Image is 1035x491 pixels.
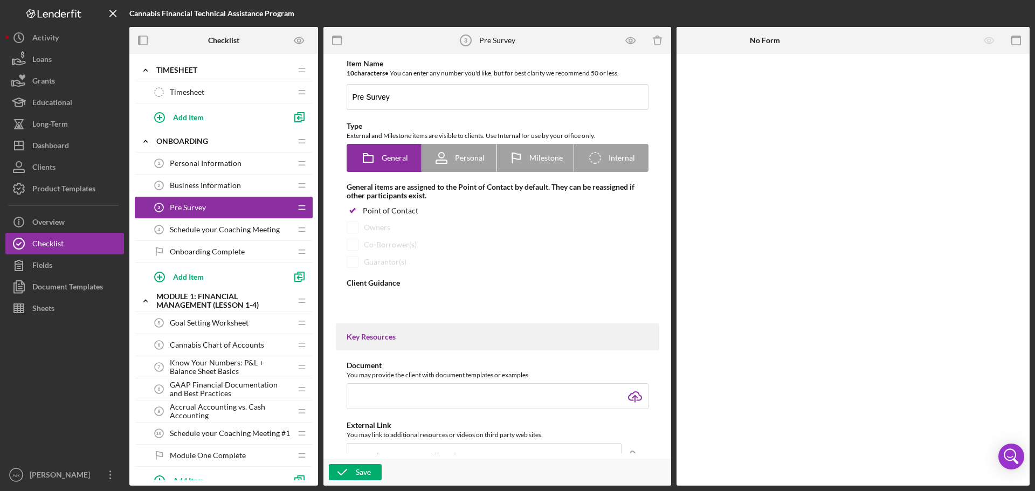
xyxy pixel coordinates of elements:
[173,107,204,127] div: Add Item
[347,122,648,130] div: Type
[170,451,246,460] span: Module One Complete
[364,258,406,266] div: Guarantor(s)
[347,279,648,287] div: Client Guidance
[158,183,161,188] tspan: 2
[347,430,648,440] div: You may link to additional resources or videos on third party web sites.
[329,464,382,480] button: Save
[5,211,124,233] button: Overview
[170,247,245,256] span: Onboarding Complete
[5,276,124,298] button: Document Templates
[5,92,124,113] button: Educational
[170,403,291,420] span: Accrual Accounting vs. Cash Accounting
[347,59,648,68] div: Item Name
[32,254,52,279] div: Fields
[170,203,206,212] span: Pre Survey
[158,227,161,232] tspan: 4
[32,298,54,322] div: Sheets
[32,27,59,51] div: Activity
[287,29,312,53] button: Preview as
[5,156,124,178] button: Clients
[5,49,124,70] button: Loans
[170,181,241,190] span: Business Information
[129,9,294,18] b: Cannabis Financial Technical Assistance Program
[158,161,161,166] tspan: 1
[146,469,286,491] button: Add Item
[464,37,467,44] tspan: 3
[356,464,371,480] div: Save
[347,333,648,341] div: Key Resources
[5,233,124,254] button: Checklist
[529,154,563,162] span: Milestone
[156,66,291,74] div: TIMESHEET
[170,88,204,96] span: Timesheet
[32,49,52,73] div: Loans
[158,320,161,326] tspan: 5
[750,36,780,45] b: No Form
[146,106,286,128] button: Add Item
[32,233,64,257] div: Checklist
[5,27,124,49] a: Activity
[170,429,290,438] span: Schedule your Coaching Meeting #1
[364,223,390,232] div: Owners
[347,421,648,430] div: External Link
[455,154,485,162] span: Personal
[998,444,1024,469] div: Open Intercom Messenger
[5,178,124,199] button: Product Templates
[364,240,417,249] div: Co-Borrower(s)
[32,70,55,94] div: Grants
[32,92,72,116] div: Educational
[27,464,97,488] div: [PERSON_NAME]
[347,183,648,200] div: General items are assigned to the Point of Contact by default. They can be reassigned if other pa...
[5,464,124,486] button: AR[PERSON_NAME]
[382,154,408,162] span: General
[158,205,161,210] tspan: 3
[479,36,515,45] div: Pre Survey
[208,36,239,45] b: Checklist
[5,254,124,276] button: Fields
[347,68,648,79] div: You can enter any number you'd like, but for best clarity we recommend 50 or less.
[5,113,124,135] button: Long-Term
[363,206,418,215] div: Point of Contact
[170,341,264,349] span: Cannabis Chart of Accounts
[32,113,68,137] div: Long-Term
[32,135,69,159] div: Dashboard
[5,298,124,319] button: Sheets
[5,135,124,156] button: Dashboard
[32,156,56,181] div: Clients
[173,470,204,490] div: Add Item
[12,472,19,478] text: AR
[156,431,162,436] tspan: 10
[170,358,291,376] span: Know Your Numbers: P&L + Balance Sheet Basics
[170,319,249,327] span: Goal Setting Worksheet
[156,137,291,146] div: Onboarding
[173,266,204,287] div: Add Item
[347,361,648,370] div: Document
[609,154,635,162] span: Internal
[353,452,377,460] div: https://
[170,225,280,234] span: Schedule your Coaching Meeting
[347,370,648,381] div: You may provide the client with document templates or examples.
[158,364,161,370] tspan: 7
[158,386,161,392] tspan: 8
[170,159,241,168] span: Personal Information
[32,178,95,202] div: Product Templates
[146,266,286,287] button: Add Item
[158,409,161,414] tspan: 9
[32,211,65,236] div: Overview
[347,69,389,77] b: 10 character s •
[158,342,161,348] tspan: 6
[5,70,124,92] button: Grants
[170,381,291,398] span: GAAP Financial Documentation and Best Practices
